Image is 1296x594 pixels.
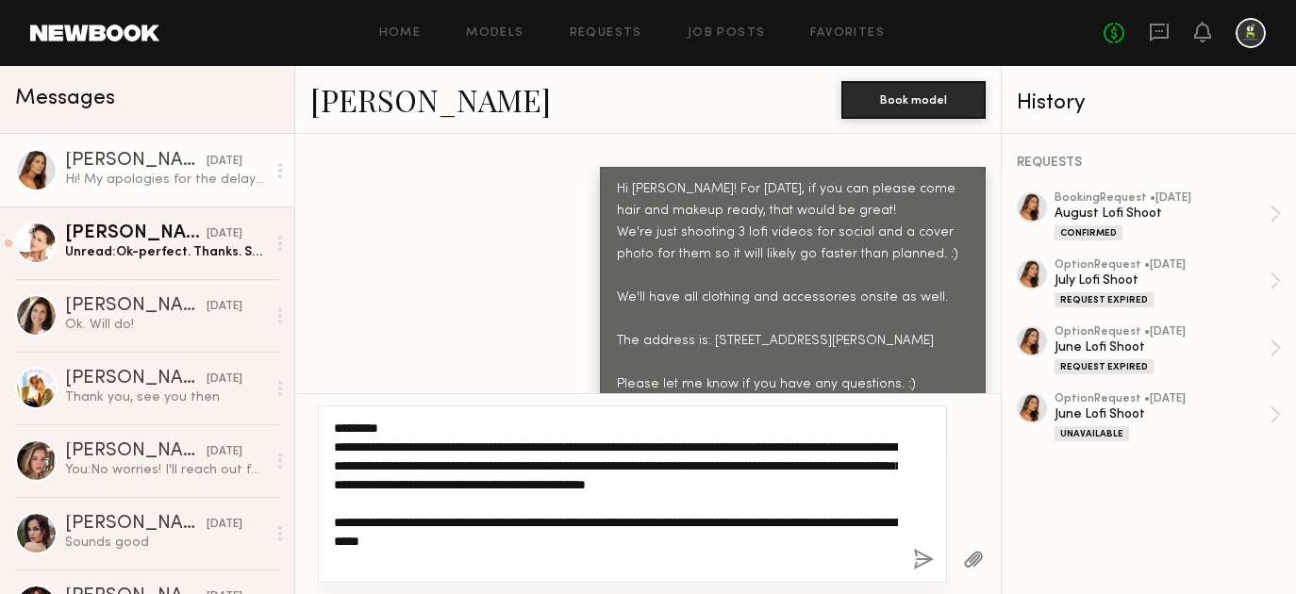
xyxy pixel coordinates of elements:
[841,81,986,119] button: Book model
[65,388,266,406] div: Thank you, see you then
[810,27,885,40] a: Favorites
[65,152,207,171] div: [PERSON_NAME]
[1055,259,1270,272] div: option Request • [DATE]
[65,515,207,534] div: [PERSON_NAME]
[65,316,266,334] div: Ok. Will do!
[65,224,207,243] div: [PERSON_NAME]
[1055,393,1270,405] div: option Request • [DATE]
[1055,192,1281,240] a: bookingRequest •[DATE]August Lofi ShootConfirmed
[207,298,242,316] div: [DATE]
[1055,426,1129,441] div: Unavailable
[1055,192,1270,205] div: booking Request • [DATE]
[466,27,523,40] a: Models
[841,91,986,107] a: Book model
[207,371,242,388] div: [DATE]
[1055,326,1281,374] a: optionRequest •[DATE]June Lofi ShootRequest Expired
[65,370,207,388] div: [PERSON_NAME]
[207,225,242,243] div: [DATE]
[1017,92,1281,114] div: History
[1055,272,1270,289] div: July Lofi Shoot
[1055,205,1270,223] div: August Lofi Shoot
[65,171,266,189] div: Hi! My apologies for the delayed response. Yes, I can come ready. I usually charge clients $150 t...
[1055,405,1270,423] div: June Lofi Shoot
[379,27,422,40] a: Home
[310,79,551,120] a: [PERSON_NAME]
[65,442,207,461] div: [PERSON_NAME]
[1055,393,1281,441] a: optionRequest •[DATE]June Lofi ShootUnavailable
[65,534,266,552] div: Sounds good
[688,27,766,40] a: Job Posts
[207,443,242,461] div: [DATE]
[1055,292,1154,307] div: Request Expired
[1055,338,1270,356] div: June Lofi Shoot
[1017,157,1281,170] div: REQUESTS
[65,243,266,261] div: Unread: Ok-perfect. Thanks. See you mañana
[1055,225,1122,240] div: Confirmed
[1055,259,1281,307] a: optionRequest •[DATE]July Lofi ShootRequest Expired
[1055,326,1270,338] div: option Request • [DATE]
[570,27,642,40] a: Requests
[65,461,266,479] div: You: No worries! I'll reach out for next months. :)
[1055,359,1154,374] div: Request Expired
[207,516,242,534] div: [DATE]
[207,153,242,171] div: [DATE]
[617,179,969,396] div: Hi [PERSON_NAME]! For [DATE], if you can please come hair and makeup ready, that would be great! ...
[15,88,115,109] span: Messages
[65,297,207,316] div: [PERSON_NAME]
